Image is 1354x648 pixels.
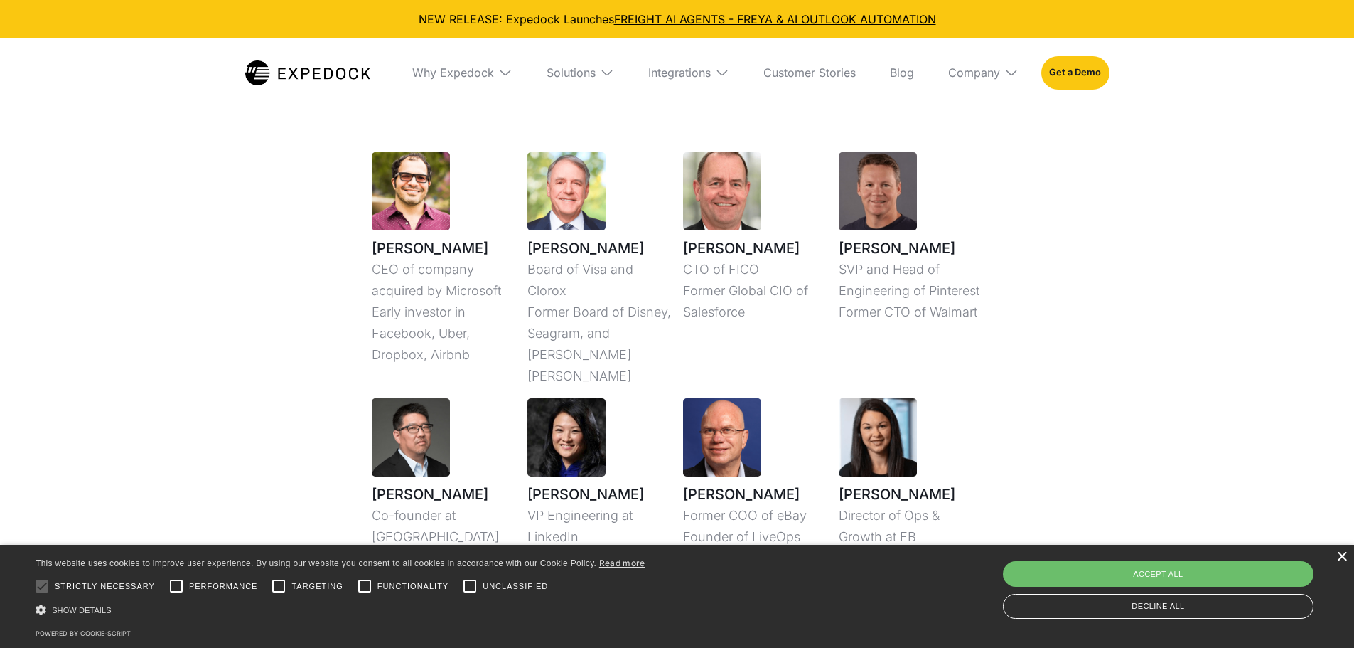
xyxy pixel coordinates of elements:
[599,558,645,568] a: Read more
[879,38,925,107] a: Blog
[948,65,1000,80] div: Company
[372,484,516,505] h1: [PERSON_NAME]
[683,238,827,259] h1: [PERSON_NAME]
[527,505,672,548] p: VP Engineering at LinkedIn
[527,484,672,505] h1: [PERSON_NAME]
[412,65,494,80] div: Why Expedock
[637,38,741,107] div: Integrations
[535,38,625,107] div: Solutions
[372,238,516,259] h1: [PERSON_NAME]
[547,65,596,80] div: Solutions
[614,12,936,26] a: FREIGHT AI AGENTS - FREYA & AI OUTLOOK AUTOMATION
[291,580,343,593] span: Targeting
[839,398,917,477] img: Sarah Smith
[36,558,596,568] span: This website uses cookies to improve user experience. By using our website you consent to all coo...
[36,602,645,617] div: Show details
[372,398,450,477] img: Liqing Zeng
[527,238,672,259] h1: [PERSON_NAME]
[36,630,131,637] a: Powered by cookie-script
[1003,561,1313,587] div: Accept all
[839,152,917,230] img: Jeremy King
[527,398,606,477] img: Maria Zhang
[189,580,258,593] span: Performance
[937,38,1030,107] div: Company
[1336,552,1347,563] div: Close
[683,505,827,548] p: Former COO of eBay Founder of LiveOps
[683,484,827,505] h1: [PERSON_NAME]
[11,11,1343,27] div: NEW RELEASE: Expedock Launches
[683,259,827,323] p: CTO of FICO Former Global CIO of Salesforce
[839,484,983,505] h1: [PERSON_NAME]
[372,259,516,366] p: CEO of company acquired by Microsoft Early investor in Facebook, Uber, Dropbox, Airbnb
[377,580,448,593] span: Functionality
[401,38,524,107] div: Why Expedock
[839,505,983,633] p: Director of Ops & Growth at FB VP of Ops and Director at Quora MBA @ [GEOGRAPHIC_DATA]
[648,65,711,80] div: Integrations
[839,259,983,323] p: SVP and Head of Engineering of Pinterest Former CTO of Walmart
[372,505,516,590] p: Co-founder at [GEOGRAPHIC_DATA] COO for 8 years and EVP
[527,152,606,230] img: Bob Matschullat
[839,238,983,259] h1: [PERSON_NAME]
[527,259,672,387] p: Board of Visa and Clorox Former Board of Disney, Seagram, and [PERSON_NAME] [PERSON_NAME]
[372,152,450,230] img: Ali Partovi
[1283,580,1354,648] iframe: Chat Widget
[1041,56,1109,89] a: Get a Demo
[683,152,761,230] img: Claus Moldt
[1003,594,1313,619] div: Decline all
[752,38,867,107] a: Customer Stories
[52,606,112,615] span: Show details
[55,580,155,593] span: Strictly necessary
[483,580,548,593] span: Unclassified
[683,398,761,477] img: Maynard Webb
